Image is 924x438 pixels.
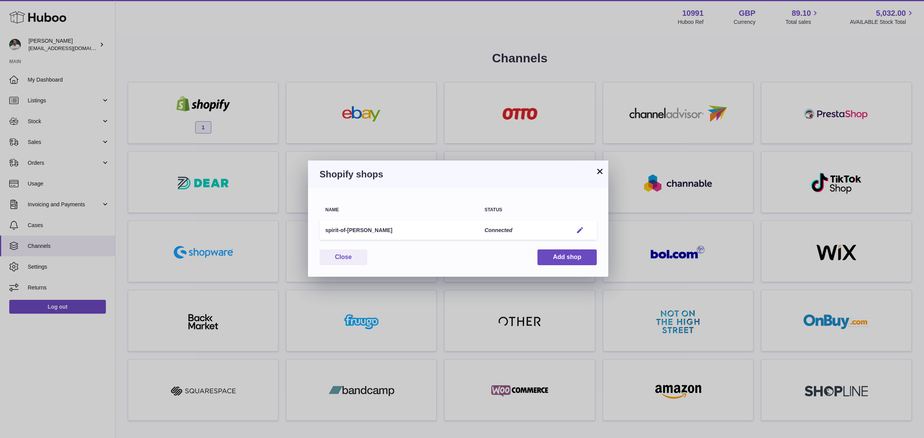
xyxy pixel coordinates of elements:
[325,207,473,212] div: Name
[484,207,561,212] div: Status
[320,249,367,265] button: Close
[320,221,479,240] td: spirit-of-[PERSON_NAME]
[479,221,567,240] td: Connected
[595,167,604,176] button: ×
[537,249,597,265] button: Add shop
[320,168,597,181] h3: Shopify shops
